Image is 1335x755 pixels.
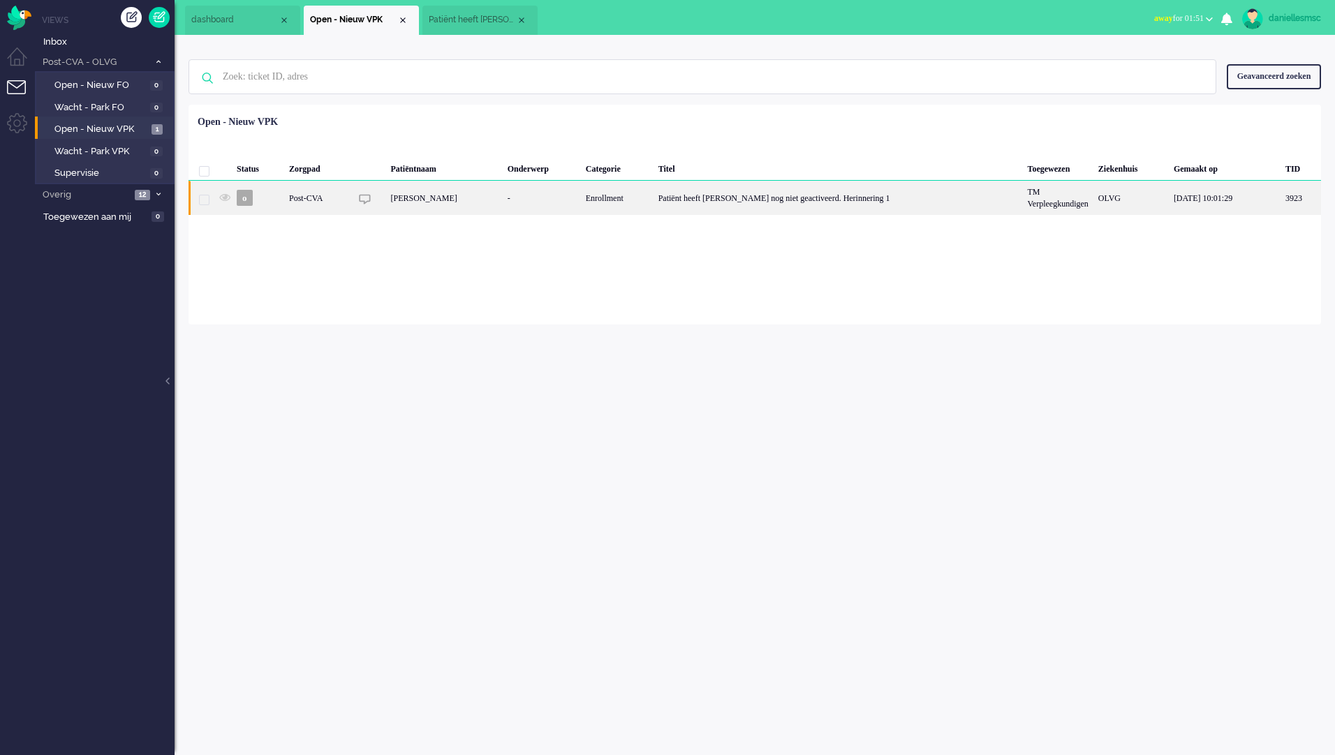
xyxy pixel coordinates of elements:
[40,209,175,224] a: Toegewezen aan mij 0
[1281,153,1321,181] div: TID
[150,103,163,113] span: 0
[40,165,173,180] a: Supervisie 0
[43,211,147,224] span: Toegewezen aan mij
[135,190,150,200] span: 12
[40,188,131,202] span: Overig
[40,33,175,49] a: Inbox
[310,14,397,26] span: Open - Nieuw VPK
[7,80,38,112] li: Tickets menu
[149,7,170,28] a: Quick Ticket
[503,153,581,181] div: Onderwerp
[1239,8,1321,29] a: daniellesmsc
[232,153,284,181] div: Status
[1023,181,1093,215] div: TM Verpleegkundigen
[279,15,290,26] div: Close tab
[1154,13,1173,23] span: away
[54,101,147,114] span: Wacht - Park FO
[1169,153,1281,181] div: Gemaakt op
[7,9,31,20] a: Omnidesk
[212,60,1197,94] input: Zoek: ticket ID, adres
[1146,4,1221,35] li: awayfor 01:51
[237,190,253,206] span: o
[503,181,581,215] div: -
[1023,153,1093,181] div: Toegewezen
[1169,181,1281,215] div: [DATE] 10:01:29
[7,6,31,30] img: flow_omnibird.svg
[150,80,163,91] span: 0
[150,147,163,157] span: 0
[516,15,527,26] div: Close tab
[7,113,38,144] li: Admin menu
[40,121,173,136] a: Open - Nieuw VPK 1
[1269,11,1321,25] div: daniellesmsc
[1227,64,1321,89] div: Geavanceerd zoeken
[40,99,173,114] a: Wacht - Park FO 0
[429,14,516,26] span: Patiënt heeft [PERSON_NAME] nog niet geactiveerd. Herinnering 1
[1093,181,1169,215] div: OLVG
[189,181,1321,215] div: 3923
[1146,8,1221,29] button: awayfor 01:51
[385,181,502,215] div: [PERSON_NAME]
[7,47,38,79] li: Dashboard menu
[1242,8,1263,29] img: avatar
[54,145,147,158] span: Wacht - Park VPK
[422,6,538,35] li: 3923
[1093,153,1169,181] div: Ziekenhuis
[54,79,147,92] span: Open - Nieuw FO
[654,181,1023,215] div: Patiënt heeft [PERSON_NAME] nog niet geactiveerd. Herinnering 1
[1281,181,1321,215] div: 3923
[581,181,654,215] div: Enrollment
[42,14,175,26] li: Views
[1154,13,1204,23] span: for 01:51
[284,181,351,215] div: Post-CVA
[40,143,173,158] a: Wacht - Park VPK 0
[40,56,149,69] span: Post-CVA - OLVG
[581,153,654,181] div: Categorie
[654,153,1023,181] div: Titel
[359,193,371,205] img: ic_chat_grey.svg
[189,60,226,96] img: ic-search-icon.svg
[152,211,164,222] span: 0
[198,115,278,129] div: Open - Nieuw VPK
[385,153,502,181] div: Patiëntnaam
[304,6,419,35] li: View
[150,168,163,179] span: 0
[40,77,173,92] a: Open - Nieuw FO 0
[397,15,408,26] div: Close tab
[43,36,175,49] span: Inbox
[185,6,300,35] li: Dashboard
[121,7,142,28] div: Creëer ticket
[284,153,351,181] div: Zorgpad
[54,167,147,180] span: Supervisie
[152,124,163,135] span: 1
[54,123,148,136] span: Open - Nieuw VPK
[191,14,279,26] span: dashboard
